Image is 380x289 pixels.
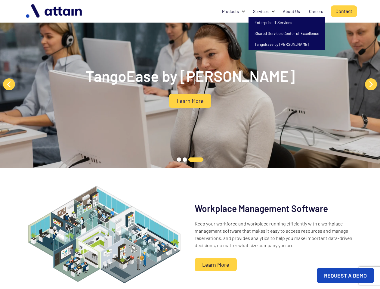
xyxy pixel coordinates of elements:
a: Learn More [195,258,237,271]
a: Careers [304,6,328,17]
nav: Services [249,17,325,50]
button: 2 of 3 [183,157,187,162]
a: About Us [278,6,304,17]
div: Products [222,8,239,14]
a: Learn More [169,94,211,108]
button: Next [365,78,377,90]
button: Previous [3,78,15,90]
div: Careers [309,8,323,14]
img: logo [23,2,86,21]
a: Enterprise IT Services [249,17,325,28]
button: 3 of 3 [188,157,203,162]
a: REQUEST A DEMO [317,268,374,283]
div: Products [218,6,249,17]
h2: Workplace Management Software [195,203,328,214]
p: Keep your workforce and workplace running efficiently with a workplace management software that m... [195,220,357,249]
div: About Us [283,8,300,14]
a: Shared Services Center of Excellence [249,28,325,39]
div: Services [249,6,278,17]
div: Services [253,8,269,14]
button: 1 of 3 [177,157,181,162]
a: TangoEase by [PERSON_NAME] [249,39,325,50]
h2: TangoEase by [PERSON_NAME] [70,67,310,85]
a: Contact [331,5,357,17]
